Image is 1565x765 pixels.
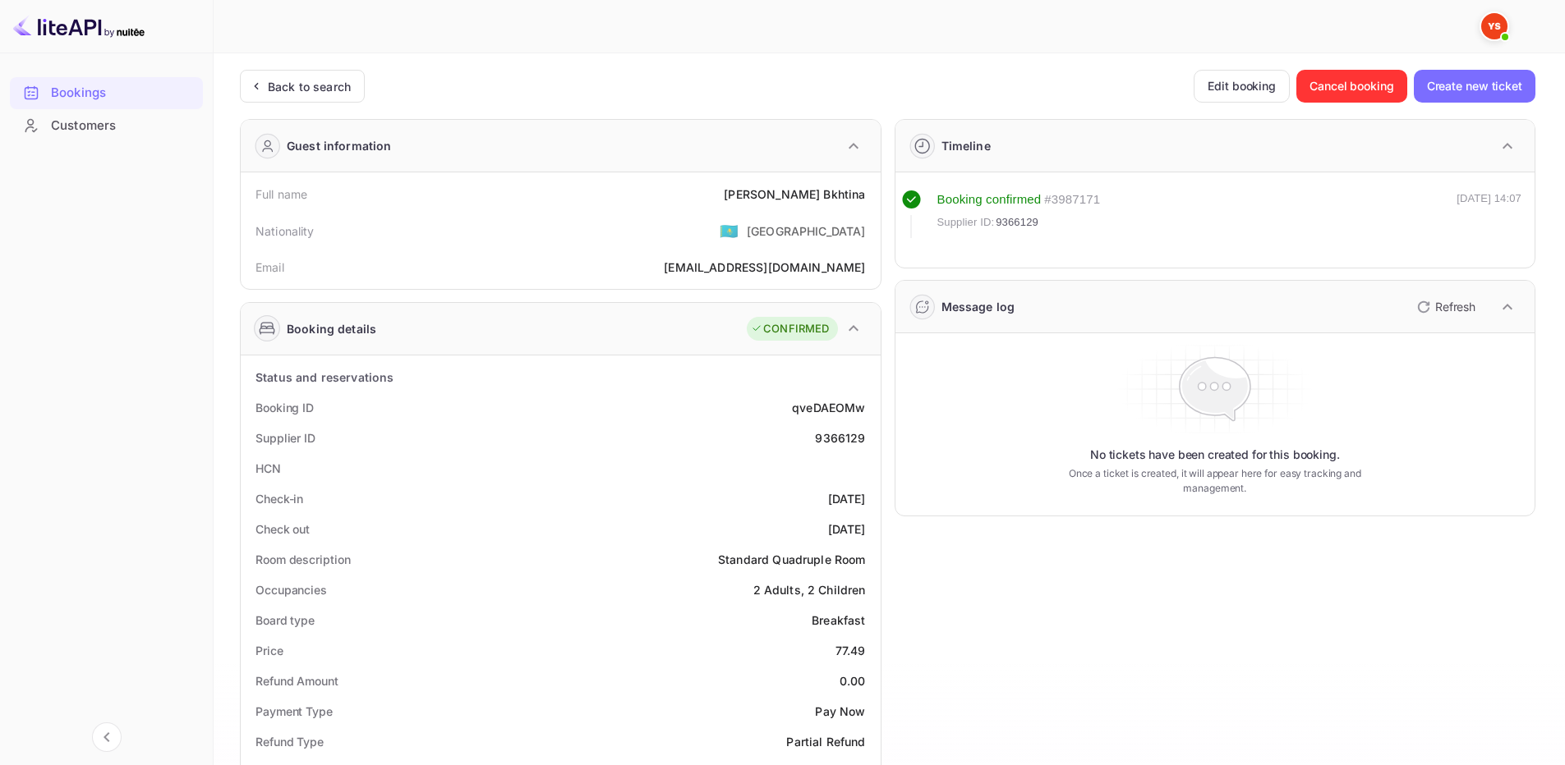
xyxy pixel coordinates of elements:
p: Refresh [1435,298,1475,315]
div: HCN [255,460,281,477]
div: Check-in [255,490,303,507]
div: Board type [255,612,315,629]
div: Bookings [51,84,195,103]
div: Booking ID [255,399,314,416]
button: Cancel booking [1296,70,1407,103]
div: [DATE] [828,520,866,538]
div: Payment Type [255,703,333,720]
div: Nationality [255,222,315,240]
div: Partial Refund [786,733,865,750]
div: Status and reservations [255,369,394,386]
div: Occupancies [255,581,327,598]
div: qveDAEOMw [792,399,865,416]
a: Bookings [10,77,203,108]
p: Once a ticket is created, it will appear here for easy tracking and management. [1043,466,1387,496]
div: 77.49 [835,642,866,659]
span: 9366129 [996,214,1038,231]
div: Price [255,642,283,659]
span: Supplier ID: [937,214,995,231]
div: [EMAIL_ADDRESS][DOMAIN_NAME] [664,259,865,276]
div: Message log [941,298,1015,315]
div: [DATE] 14:07 [1457,190,1521,238]
button: Collapse navigation [92,722,122,752]
div: 0.00 [840,672,866,689]
div: Refund Amount [255,672,338,689]
div: Full name [255,186,307,203]
div: Booking confirmed [937,190,1042,209]
button: Edit booking [1194,70,1290,103]
div: 2 Adults, 2 Children [753,581,866,598]
img: Yandex Support [1481,13,1507,39]
div: 9366129 [815,429,865,447]
div: CONFIRMED [751,321,829,337]
div: Pay Now [815,703,865,720]
div: Booking details [287,320,376,337]
div: Customers [10,110,203,142]
img: LiteAPI logo [13,13,145,39]
div: [PERSON_NAME] Bkhtina [724,186,865,203]
div: Guest information [287,137,392,154]
p: No tickets have been created for this booking. [1090,447,1340,463]
div: [DATE] [828,490,866,507]
div: Room description [255,551,350,568]
div: Bookings [10,77,203,109]
button: Refresh [1407,294,1482,320]
div: Email [255,259,284,276]
a: Customers [10,110,203,140]
div: Customers [51,117,195,135]
div: Refund Type [255,733,324,750]
button: Create new ticket [1414,70,1535,103]
div: # 3987171 [1044,190,1100,209]
div: Check out [255,520,310,538]
div: Timeline [941,137,991,154]
div: Standard Quadruple Room [718,551,865,568]
div: Back to search [268,78,351,95]
div: Breakfast [812,612,865,629]
span: United States [720,216,739,245]
div: Supplier ID [255,429,315,447]
div: [GEOGRAPHIC_DATA] [747,222,866,240]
